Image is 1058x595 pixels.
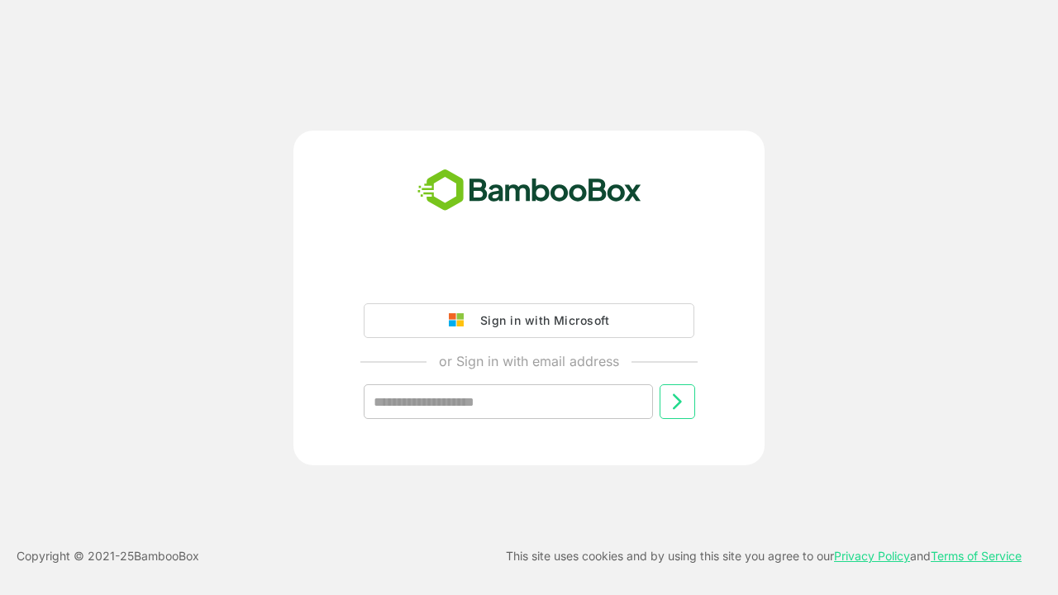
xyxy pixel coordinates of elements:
p: or Sign in with email address [439,351,619,371]
img: google [449,313,472,328]
a: Terms of Service [931,549,1022,563]
button: Sign in with Microsoft [364,303,694,338]
a: Privacy Policy [834,549,910,563]
div: Sign in with Microsoft [472,310,609,331]
img: bamboobox [408,164,651,218]
p: Copyright © 2021- 25 BambooBox [17,546,199,566]
p: This site uses cookies and by using this site you agree to our and [506,546,1022,566]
